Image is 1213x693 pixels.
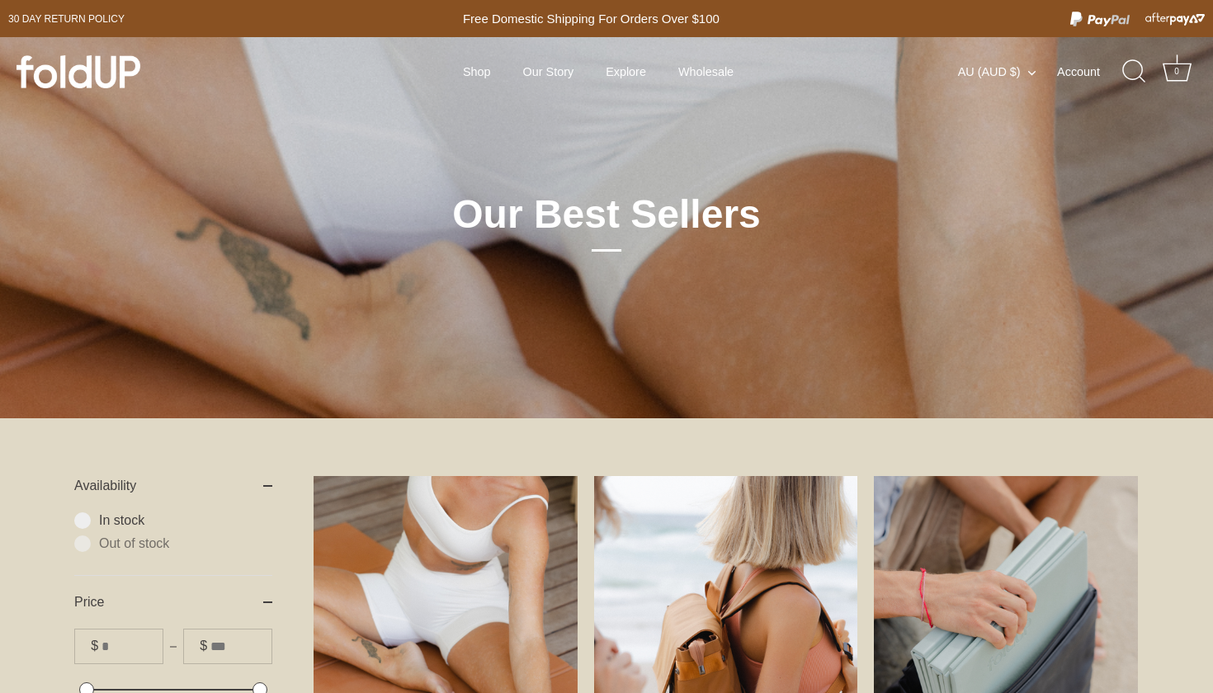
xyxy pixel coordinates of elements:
[17,55,140,88] img: foldUP
[958,64,1054,79] button: AU (AUD $)
[422,56,775,87] div: Primary navigation
[664,56,748,87] a: Wholesale
[1168,64,1185,80] div: 0
[1057,62,1129,82] a: Account
[330,190,883,252] h1: Our Best Sellers
[8,9,125,29] a: 30 day Return policy
[1159,54,1195,90] a: Cart
[17,55,255,88] a: foldUP
[99,535,272,552] span: Out of stock
[1116,54,1153,90] a: Search
[74,576,272,629] summary: Price
[91,638,98,653] span: $
[592,56,660,87] a: Explore
[508,56,588,87] a: Our Story
[449,56,505,87] a: Shop
[74,460,272,512] summary: Availability
[101,629,163,663] input: From
[210,629,271,663] input: To
[200,638,207,653] span: $
[99,512,272,529] span: In stock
